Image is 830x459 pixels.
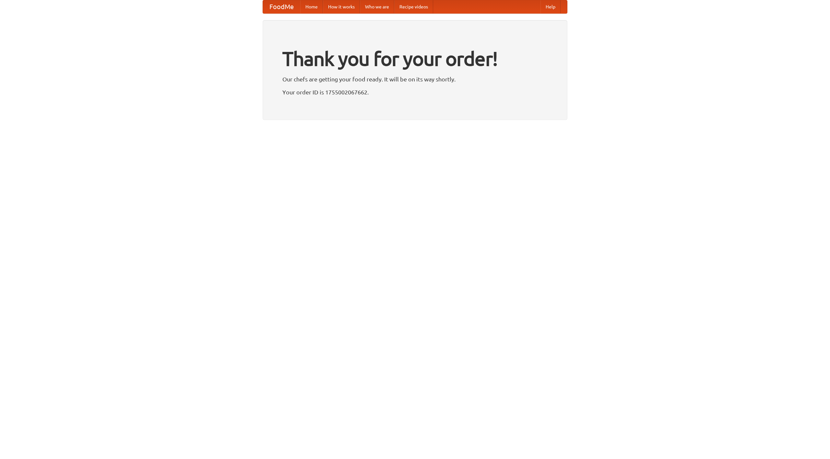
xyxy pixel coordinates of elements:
a: Who we are [360,0,394,13]
a: How it works [323,0,360,13]
p: Your order ID is 1755002067662. [282,87,548,97]
p: Our chefs are getting your food ready. It will be on its way shortly. [282,74,548,84]
a: FoodMe [263,0,300,13]
a: Home [300,0,323,13]
h1: Thank you for your order! [282,43,548,74]
a: Help [540,0,561,13]
a: Recipe videos [394,0,433,13]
